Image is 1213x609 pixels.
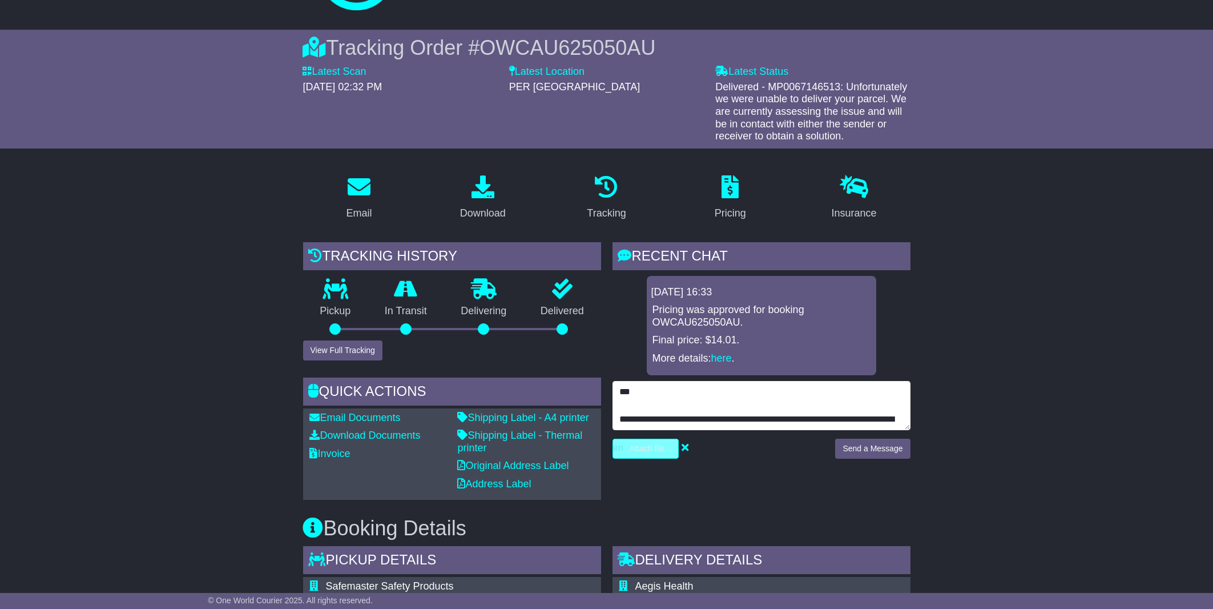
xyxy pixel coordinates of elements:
[453,171,513,225] a: Download
[458,412,589,423] a: Shipping Label - A4 printer
[652,352,871,365] p: More details: .
[326,580,454,592] span: Safemaster Safety Products
[346,206,372,221] div: Email
[303,378,601,408] div: Quick Actions
[208,596,373,605] span: © One World Courier 2025. All rights reserved.
[444,305,524,318] p: Delivering
[303,546,601,577] div: Pickup Details
[587,206,626,221] div: Tracking
[824,171,884,225] a: Insurance
[707,171,753,225] a: Pricing
[458,460,569,471] a: Original Address Label
[652,334,871,347] p: Final price: $14.01.
[303,517,910,540] h3: Booking Details
[303,242,601,273] div: Tracking history
[612,546,910,577] div: Delivery Details
[832,206,877,221] div: Insurance
[715,66,788,78] label: Latest Status
[635,580,694,592] span: Aegis Health
[509,66,585,78] label: Latest Location
[523,305,601,318] p: Delivered
[460,206,506,221] div: Download
[711,352,732,364] a: here
[303,66,366,78] label: Latest Scan
[310,412,401,423] a: Email Documents
[612,242,910,273] div: RECENT CHAT
[303,35,910,60] div: Tracking Order #
[715,206,746,221] div: Pricing
[310,448,350,459] a: Invoice
[509,81,640,93] span: PER [GEOGRAPHIC_DATA]
[458,430,583,454] a: Shipping Label - Thermal printer
[652,304,871,328] p: Pricing was approved for booking OWCAU625050AU.
[303,340,382,360] button: View Full Tracking
[715,81,907,142] span: Delivered - MP0067146513: Unfortunately we were unable to deliver your parcel. We are currently a...
[458,478,531,490] a: Address Label
[368,305,444,318] p: In Transit
[835,439,910,459] button: Send a Message
[310,430,421,441] a: Download Documents
[579,171,633,225] a: Tracking
[338,171,379,225] a: Email
[479,36,655,59] span: OWCAU625050AU
[303,305,368,318] p: Pickup
[651,286,872,299] div: [DATE] 16:33
[303,81,382,93] span: [DATE] 02:32 PM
